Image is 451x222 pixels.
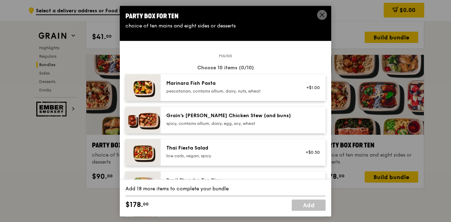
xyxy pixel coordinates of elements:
img: daily_normal_Marinara_Fish_Pasta__Horizontal_.jpg [125,74,161,101]
span: Mains [216,53,235,59]
div: Marinara Fish Pasta [166,80,293,87]
div: Add 18 more items to complete your bundle [125,185,326,192]
div: Grain's [PERSON_NAME] Chicken Stew (and buns) [166,112,293,119]
img: daily_normal_Thai_Fiesta_Salad__Horizontal_.jpg [125,139,161,166]
div: +$1.00 [301,85,320,90]
img: daily_normal_HORZ-Basil-Thunder-Tea-Rice.jpg [125,171,161,198]
span: $178. [125,199,143,210]
div: choice of ten mains and eight sides or desserts [125,23,326,30]
a: Add [292,199,326,211]
span: 00 [143,201,149,207]
div: Thai Fiesta Salad [166,145,293,152]
div: Choose 10 items (0/10) [125,64,326,71]
div: spicy, contains allium, dairy, egg, soy, wheat [166,121,293,126]
div: Party Box for Ten [125,11,326,21]
div: +$0.50 [301,150,320,155]
img: daily_normal_Grains-Curry-Chicken-Stew-HORZ.jpg [125,107,161,133]
div: pescatarian, contains allium, dairy, nuts, wheat [166,88,293,94]
div: low carb, vegan, spicy [166,153,293,159]
div: Basil Thunder Tea Rice [166,177,293,184]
